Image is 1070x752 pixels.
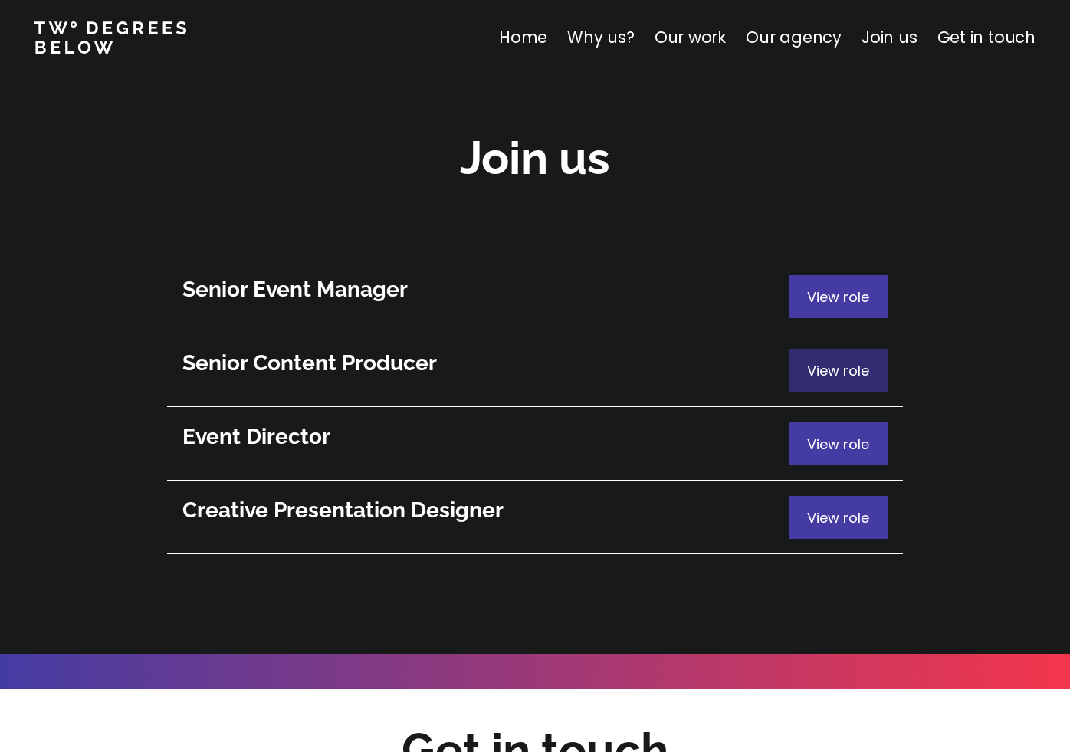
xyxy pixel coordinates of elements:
a: Home [499,26,547,48]
a: Our work [655,26,726,48]
a: Why us? [567,26,635,48]
a: View role [167,407,903,481]
span: View role [807,287,869,307]
span: View role [807,435,869,454]
h3: Senior Content Producer [182,349,789,378]
h3: Senior Event Manager [182,275,789,304]
span: View role [807,508,869,527]
a: View role [167,333,903,407]
h2: Join us [460,127,610,189]
h3: Event Director [182,422,789,452]
a: View role [167,481,903,554]
a: View role [167,260,903,333]
span: View role [807,361,869,380]
a: Join us [862,26,917,48]
a: Get in touch [937,26,1036,48]
a: Our agency [746,26,842,48]
h3: Creative Presentation Designer [182,496,789,525]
